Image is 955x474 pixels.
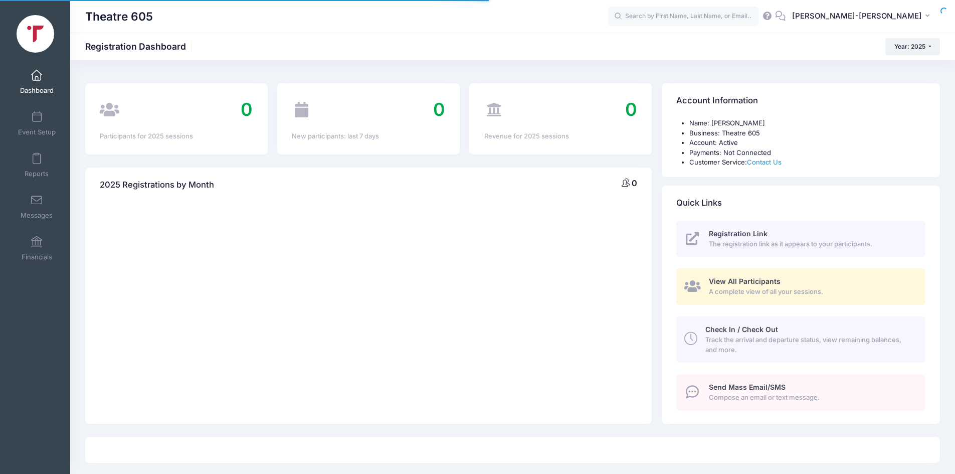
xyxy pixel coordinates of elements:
span: 0 [433,98,445,120]
span: Year: 2025 [894,43,925,50]
span: Event Setup [18,128,56,136]
a: Check In / Check Out Track the arrival and departure status, view remaining balances, and more. [676,317,925,363]
span: Track the arrival and departure status, view remaining balances, and more. [705,335,914,355]
a: Event Setup [13,106,61,141]
span: Check In / Check Out [705,325,778,334]
a: Financials [13,231,61,266]
a: View All Participants A complete view of all your sessions. [676,268,925,305]
span: Dashboard [20,86,54,95]
span: Send Mass Email/SMS [709,383,786,391]
h1: Registration Dashboard [85,41,195,52]
img: Theatre 605 [17,15,54,53]
a: Registration Link The registration link as it appears to your participants. [676,221,925,257]
span: A complete view of all your sessions. [709,287,914,297]
span: 0 [625,98,637,120]
li: Name: [PERSON_NAME] [689,118,925,128]
div: Revenue for 2025 sessions [484,131,637,141]
a: Contact Us [747,158,782,166]
li: Account: Active [689,138,925,148]
span: Registration Link [709,229,768,238]
div: New participants: last 7 days [292,131,445,141]
span: 0 [241,98,253,120]
button: Year: 2025 [885,38,940,55]
a: Dashboard [13,64,61,99]
li: Customer Service: [689,157,925,168]
span: Compose an email or text message. [709,393,914,403]
input: Search by First Name, Last Name, or Email... [608,7,758,27]
button: [PERSON_NAME]-[PERSON_NAME] [786,5,940,28]
span: [PERSON_NAME]-[PERSON_NAME] [792,11,922,22]
li: Business: Theatre 605 [689,128,925,138]
h1: Theatre 605 [85,5,153,28]
h4: 2025 Registrations by Month [100,171,214,199]
span: View All Participants [709,277,781,285]
a: Send Mass Email/SMS Compose an email or text message. [676,374,925,411]
a: Reports [13,147,61,183]
h4: Account Information [676,87,758,115]
span: The registration link as it appears to your participants. [709,239,914,249]
span: Reports [25,170,49,178]
span: Messages [21,211,53,220]
span: 0 [632,178,637,188]
h4: Quick Links [676,189,722,217]
a: Messages [13,189,61,224]
li: Payments: Not Connected [689,148,925,158]
div: Participants for 2025 sessions [100,131,253,141]
span: Financials [22,253,52,261]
